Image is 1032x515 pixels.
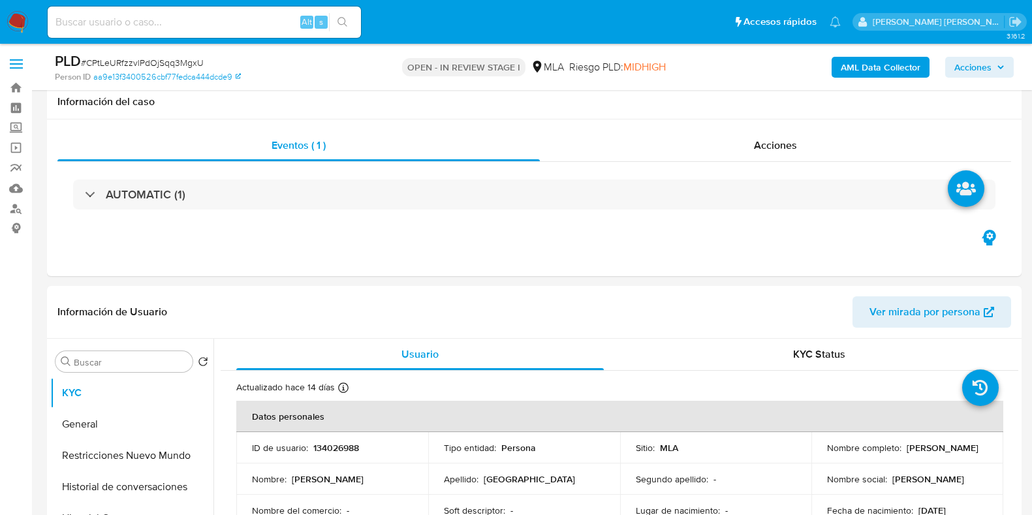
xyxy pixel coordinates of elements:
p: Actualizado hace 14 días [236,381,335,394]
span: Ver mirada por persona [869,296,980,328]
span: Usuario [401,347,439,362]
h1: Información del caso [57,95,1011,108]
span: Accesos rápidos [743,15,817,29]
span: Acciones [754,138,797,153]
button: KYC [50,377,213,409]
a: Notificaciones [830,16,841,27]
th: Datos personales [236,401,1003,432]
p: OPEN - IN REVIEW STAGE I [402,58,525,76]
span: KYC Status [793,347,845,362]
button: Historial de conversaciones [50,471,213,503]
p: Nombre completo : [827,442,901,454]
p: Tipo entidad : [444,442,496,454]
div: MLA [531,60,564,74]
span: Eventos ( 1 ) [272,138,326,153]
span: Alt [302,16,312,28]
button: search-icon [329,13,356,31]
h3: AUTOMATIC (1) [106,187,185,202]
span: Riesgo PLD: [569,60,666,74]
button: Acciones [945,57,1014,78]
input: Buscar [74,356,187,368]
p: - [713,473,716,485]
b: PLD [55,50,81,71]
p: [PERSON_NAME] [892,473,964,485]
p: Nombre : [252,473,287,485]
button: Ver mirada por persona [852,296,1011,328]
p: Nombre social : [827,473,887,485]
p: Apellido : [444,473,478,485]
h1: Información de Usuario [57,305,167,319]
button: Buscar [61,356,71,367]
p: 134026988 [313,442,359,454]
p: [PERSON_NAME] [907,442,978,454]
p: Segundo apellido : [636,473,708,485]
span: Acciones [954,57,992,78]
p: noelia.huarte@mercadolibre.com [873,16,1005,28]
div: AUTOMATIC (1) [73,179,995,210]
b: AML Data Collector [841,57,920,78]
button: General [50,409,213,440]
button: Volver al orden por defecto [198,356,208,371]
p: [GEOGRAPHIC_DATA] [484,473,575,485]
p: ID de usuario : [252,442,308,454]
span: # CPtLeURfzzvlPdOjSqq3MgxU [81,56,204,69]
span: s [319,16,323,28]
a: Salir [1009,15,1022,29]
p: [PERSON_NAME] [292,473,364,485]
p: Persona [501,442,536,454]
input: Buscar usuario o caso... [48,14,361,31]
button: Restricciones Nuevo Mundo [50,440,213,471]
b: Person ID [55,71,91,83]
button: AML Data Collector [832,57,930,78]
a: aa9e13f3400526cbf77fedca444dcde9 [93,71,241,83]
span: MIDHIGH [623,59,666,74]
p: MLA [660,442,678,454]
p: Sitio : [636,442,655,454]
